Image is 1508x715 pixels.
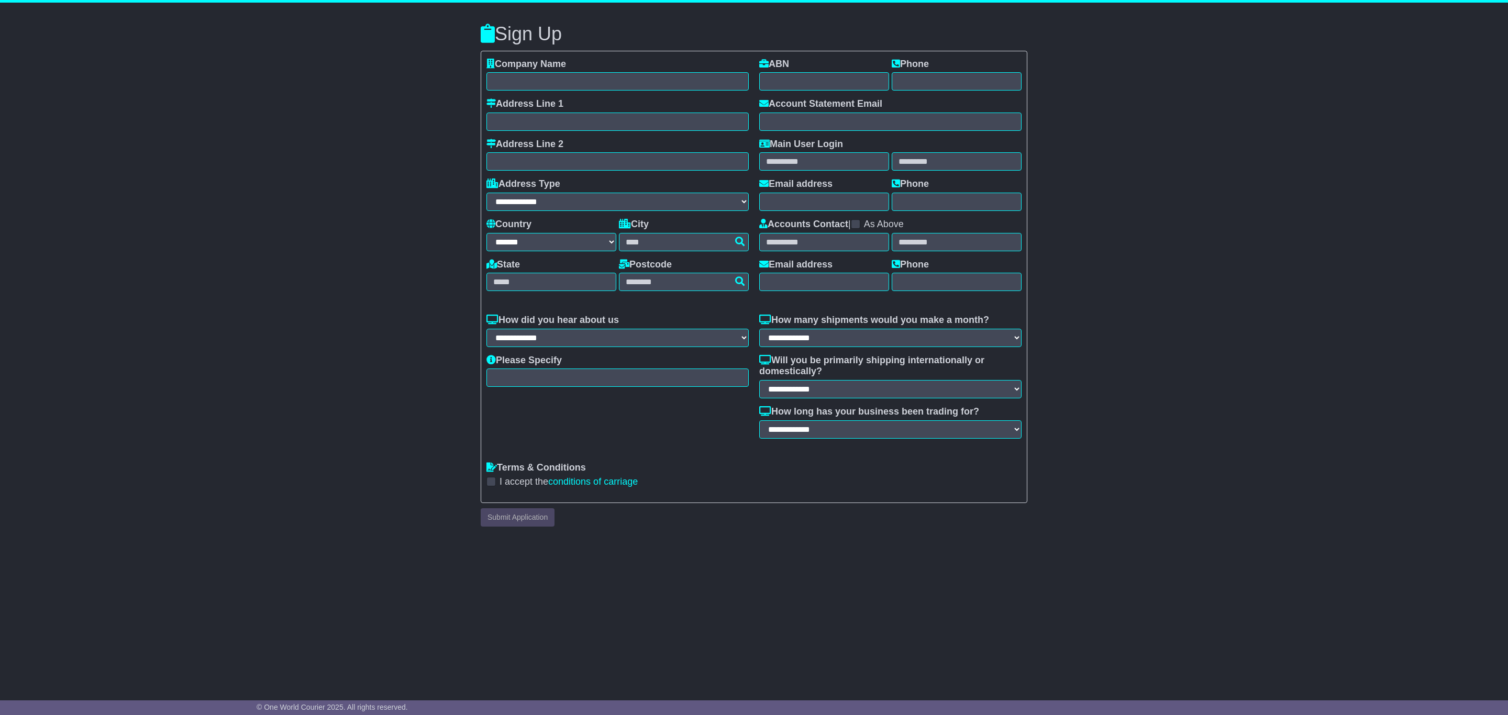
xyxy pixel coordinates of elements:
[486,98,563,110] label: Address Line 1
[759,219,848,230] label: Accounts Contact
[486,59,566,70] label: Company Name
[759,59,789,70] label: ABN
[486,315,619,326] label: How did you hear about us
[759,139,843,150] label: Main User Login
[759,315,989,326] label: How many shipments would you make a month?
[257,703,408,711] span: © One World Courier 2025. All rights reserved.
[759,219,1022,233] div: |
[759,259,833,271] label: Email address
[486,462,586,474] label: Terms & Conditions
[481,24,1027,44] h3: Sign Up
[892,259,929,271] label: Phone
[892,59,929,70] label: Phone
[759,178,833,190] label: Email address
[759,98,882,110] label: Account Statement Email
[548,476,638,487] a: conditions of carriage
[486,178,560,190] label: Address Type
[759,406,979,418] label: How long has your business been trading for?
[619,219,649,230] label: City
[864,219,904,230] label: As Above
[500,476,638,488] label: I accept the
[486,139,563,150] label: Address Line 2
[481,508,555,527] button: Submit Application
[486,355,562,366] label: Please Specify
[486,259,520,271] label: State
[759,355,1022,377] label: Will you be primarily shipping internationally or domestically?
[892,178,929,190] label: Phone
[619,259,672,271] label: Postcode
[486,219,531,230] label: Country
